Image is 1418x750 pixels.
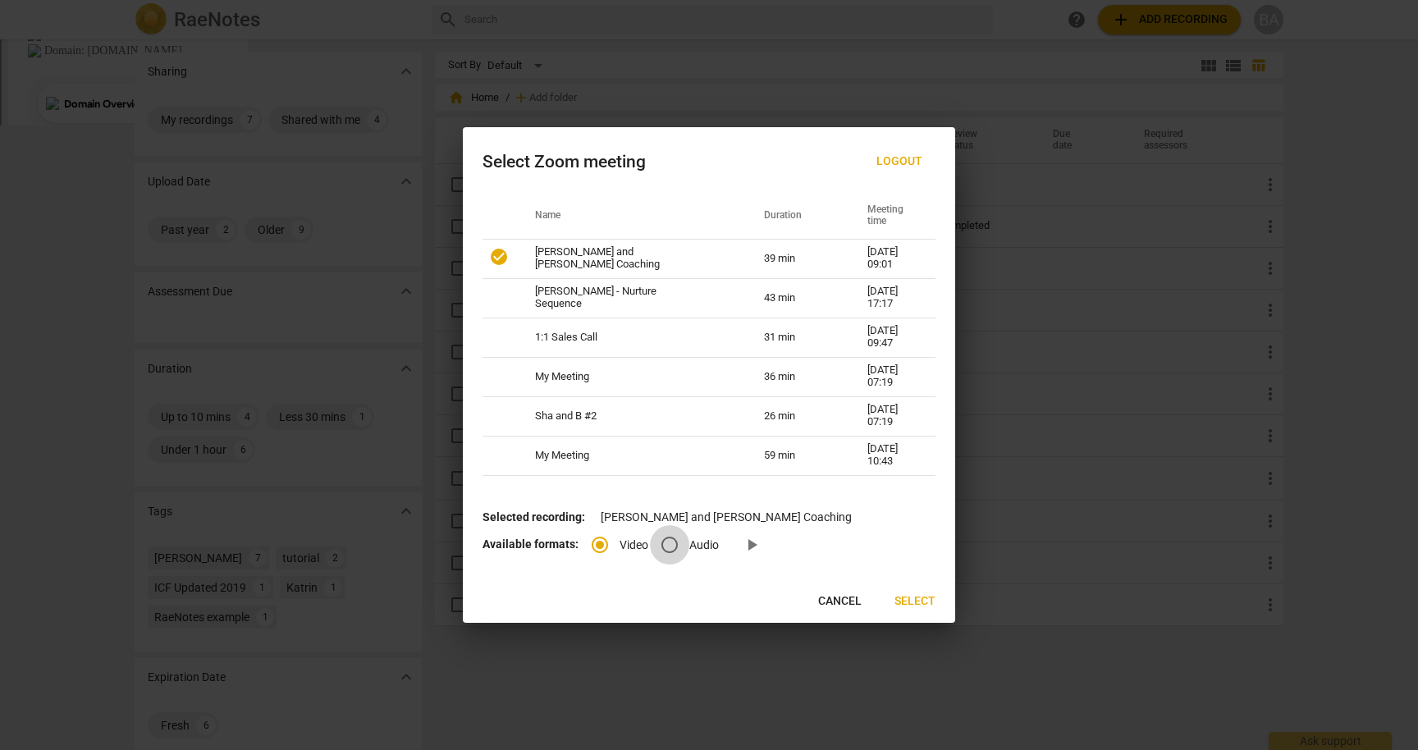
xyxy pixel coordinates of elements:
td: 43 min [744,278,848,318]
div: Domain: [DOMAIN_NAME] [43,43,181,56]
div: Domain Overview [62,97,147,107]
button: Logout [863,147,935,176]
span: Audio [689,537,719,554]
td: 39 min [744,239,848,278]
div: File type [592,537,732,551]
div: Keywords by Traffic [181,97,277,107]
td: [PERSON_NAME] - Nurture Sequence [515,278,744,318]
img: tab_domain_overview_orange.svg [44,95,57,108]
span: Select [894,593,935,610]
button: Cancel [805,587,875,616]
td: [DATE] 09:47 [848,318,935,357]
td: Sha and B #2 [515,396,744,436]
td: My Meeting [515,357,744,396]
div: Select Zoom meeting [483,152,646,172]
td: 31 min [744,318,848,357]
td: 1:1 Sales Call [515,318,744,357]
b: Selected recording: [483,510,585,524]
img: tab_keywords_by_traffic_grey.svg [163,95,176,108]
b: Available formats: [483,537,579,551]
td: [DATE] 09:01 [848,239,935,278]
th: Name [515,193,744,239]
span: Logout [876,153,922,170]
img: logo_orange.svg [26,26,39,39]
span: Cancel [818,593,862,610]
th: Meeting time [848,193,935,239]
td: 36 min [744,357,848,396]
span: Video [620,537,648,554]
div: v 4.0.25 [46,26,80,39]
img: website_grey.svg [26,43,39,56]
td: [DATE] 17:17 [848,278,935,318]
td: [DATE] 07:19 [848,357,935,396]
td: 59 min [744,436,848,475]
td: [DATE] 07:19 [848,396,935,436]
td: [PERSON_NAME] and [PERSON_NAME] Coaching [515,239,744,278]
td: My Meeting [515,436,744,475]
a: Preview [732,525,771,565]
td: [DATE] 10:43 [848,436,935,475]
button: Select [881,587,949,616]
p: [PERSON_NAME] and [PERSON_NAME] Coaching [483,509,935,526]
th: Duration [744,193,848,239]
span: play_arrow [742,535,762,555]
td: 26 min [744,396,848,436]
span: check_circle [489,247,509,267]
